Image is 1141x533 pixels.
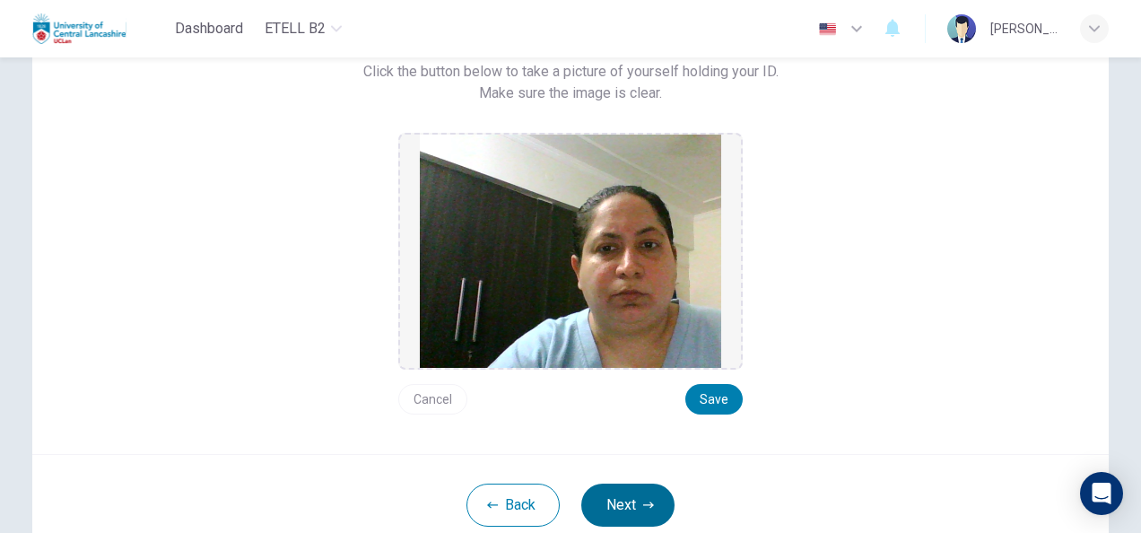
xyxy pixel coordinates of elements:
[581,484,675,527] button: Next
[398,384,467,415] button: Cancel
[257,13,349,45] button: eTELL B2
[1080,472,1123,515] div: Open Intercom Messenger
[168,13,250,45] button: Dashboard
[990,18,1058,39] div: [PERSON_NAME]
[363,61,779,83] span: Click the button below to take a picture of yourself holding your ID.
[466,484,560,527] button: Back
[947,14,976,43] img: Profile picture
[420,135,721,368] img: preview screemshot
[816,22,839,36] img: en
[32,11,126,47] img: Uclan logo
[685,384,743,415] button: Save
[265,18,326,39] span: eTELL B2
[479,83,662,104] span: Make sure the image is clear.
[175,18,243,39] span: Dashboard
[32,11,168,47] a: Uclan logo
